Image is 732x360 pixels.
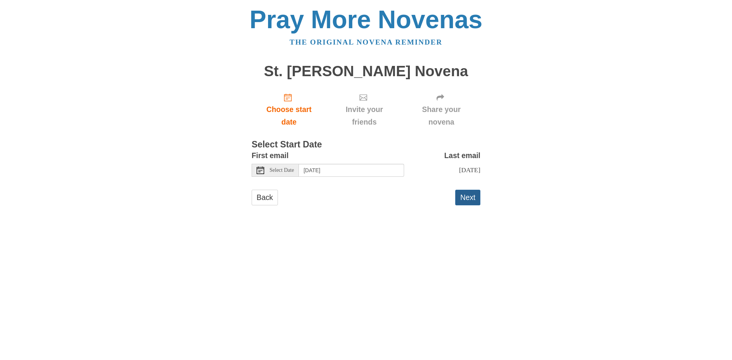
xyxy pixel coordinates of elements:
span: Share your novena [410,103,473,128]
span: [DATE] [459,166,480,174]
a: Back [252,190,278,205]
a: Pray More Novenas [250,5,483,34]
span: Invite your friends [334,103,395,128]
div: Click "Next" to confirm your start date first. [402,87,480,132]
label: First email [252,149,289,162]
label: Last email [444,149,480,162]
button: Next [455,190,480,205]
a: The original novena reminder [290,38,443,46]
h1: St. [PERSON_NAME] Novena [252,63,480,80]
span: Select Date [270,168,294,173]
span: Choose start date [259,103,319,128]
a: Choose start date [252,87,326,132]
div: Click "Next" to confirm your start date first. [326,87,402,132]
h3: Select Start Date [252,140,480,150]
